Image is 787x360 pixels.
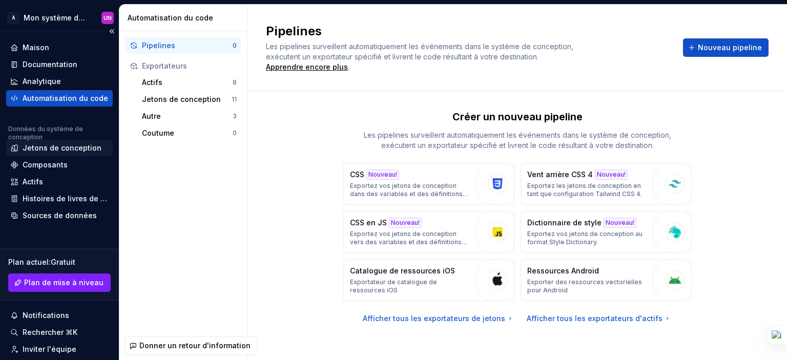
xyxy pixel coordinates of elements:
[6,140,113,156] a: Jetons de conception
[138,91,241,108] button: Jetons de conception11
[266,42,575,61] font: Les pipelines surveillent automatiquement les événements dans le système de conception, exécutent...
[521,163,692,205] button: Vent arrière CSS 4Nouveau!Exportez les jetons de conception en tant que configuration Tailwind CS...
[527,278,642,294] font: Exporter des ressources vectorielles pour Android
[391,219,420,226] font: Nouveau!
[23,194,125,203] font: Histoires de livres de contes
[348,63,349,71] font: .
[23,177,43,186] font: Actifs
[343,211,514,253] button: CSS en JSNouveau!Exportez vos jetons de conception vers des variables et des définitions CSS dans...
[23,345,76,353] font: Inviter l'équipe
[6,324,113,341] button: Rechercher ⌘K
[125,336,257,355] button: Donner un retour d'information
[138,108,241,124] button: Autre3
[6,90,113,107] a: Automatisation du code
[49,258,51,266] font: :
[23,60,77,69] font: Documentation
[452,111,583,123] font: Créer un nouveau pipeline
[527,314,662,323] font: Afficher tous les exportateurs d'actifs
[23,328,77,336] font: Rechercher ⌘K
[232,95,237,103] font: 11
[8,273,111,292] a: Plan de mise à niveau
[6,207,113,224] a: Sources de données
[23,311,69,320] font: Notifications
[6,341,113,357] a: Inviter l'équipe
[527,170,593,179] font: Vent arrière CSS 4
[350,170,364,179] font: CSS
[266,24,322,38] font: Pipelines
[142,78,162,87] font: Actifs
[521,211,692,253] button: Dictionnaire de styleNouveau!Exportez vos jetons de conception au format Style Dictionary.
[233,112,237,120] font: 3
[23,211,97,220] font: Sources de données
[6,307,113,324] button: Notifications
[128,13,213,22] font: Automatisation du code
[2,7,117,29] button: ÀMon système de conceptionUN
[350,218,387,227] font: CSS en JS
[8,125,83,141] font: Données du système de conception
[24,13,126,22] font: Mon système de conception
[597,171,626,178] font: Nouveau!
[24,278,103,287] font: Plan de mise à niveau
[343,163,514,205] button: CSSNouveau!Exportez vos jetons de conception dans des variables et des définitions CSS.
[8,258,49,266] font: Plan actuel
[363,314,505,323] font: Afficher tous les exportateurs de jetons
[6,174,113,190] a: Actifs
[142,95,221,103] font: Jetons de conception
[350,230,467,254] font: Exportez vos jetons de conception vers des variables et des définitions CSS dans JS.
[23,160,68,169] font: Composants
[350,182,468,206] font: Exportez vos jetons de conception dans des variables et des définitions CSS.
[142,61,187,70] font: Exportateurs
[350,278,437,294] font: Exportateur de catalogue de ressources iOS
[23,94,108,102] font: Automatisation du code
[527,313,672,324] a: Afficher tous les exportateurs d'actifs
[12,15,15,20] font: À
[233,41,237,49] font: 0
[6,157,113,173] a: Composants
[138,125,241,141] button: Coutume0
[103,15,112,21] font: UN
[142,41,175,50] font: Pipelines
[23,77,61,86] font: Analytique
[23,43,49,52] font: Maison
[350,266,455,275] font: Catalogue de ressources iOS
[343,259,514,301] button: Catalogue de ressources iOSExportateur de catalogue de ressources iOS
[105,24,119,38] button: Réduire la barre latérale
[527,230,643,246] font: Exportez vos jetons de conception au format Style Dictionary.
[233,78,237,86] font: 8
[266,62,348,72] a: Apprendre encore plus
[139,341,251,350] font: Donner un retour d'information
[683,38,769,57] button: Nouveau pipeline
[233,129,237,137] font: 0
[138,74,241,91] button: Actifs8
[368,171,397,178] font: Nouveau!
[6,39,113,56] a: Maison
[142,112,161,120] font: Autre
[266,62,348,71] font: Apprendre encore plus
[51,258,75,266] font: Gratuit
[126,37,241,54] button: Pipelines0
[521,259,692,301] button: Ressources AndroidExporter des ressources vectorielles pour Android
[6,73,113,90] a: Analytique
[527,182,642,198] font: Exportez les jetons de conception en tant que configuration Tailwind CSS 4.
[363,313,514,324] a: Afficher tous les exportateurs de jetons
[606,219,634,226] font: Nouveau!
[698,43,762,52] font: Nouveau pipeline
[142,129,174,137] font: Coutume
[6,190,113,207] a: Histoires de livres de contes
[23,143,101,152] font: Jetons de conception
[6,56,113,73] a: Documentation
[527,218,602,227] font: Dictionnaire de style
[364,131,671,150] font: Les pipelines surveillent automatiquement les événements dans le système de conception, exécutent...
[527,266,599,275] font: Ressources Android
